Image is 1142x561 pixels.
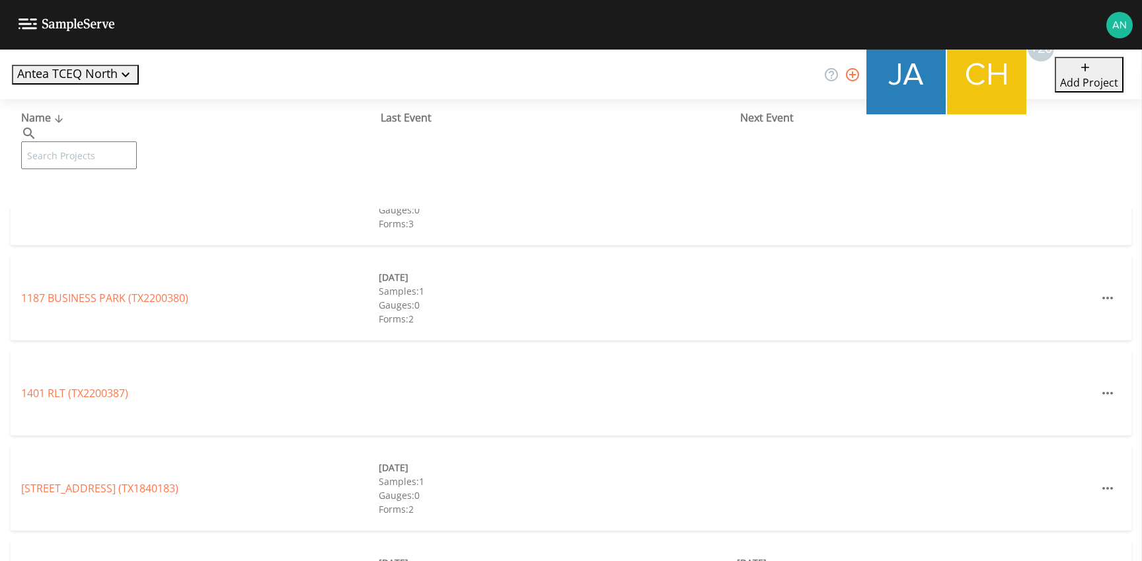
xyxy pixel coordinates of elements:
button: Add Project [1055,57,1123,93]
div: James Whitmire [866,35,946,114]
img: logo [19,19,115,31]
a: 1187 BUSINESS PARK (TX2200380) [21,291,188,305]
a: 1401 RLT (TX2200387) [21,386,128,400]
img: 2e773653e59f91cc345d443c311a9659 [866,35,946,114]
span: Name [21,110,67,125]
a: [STREET_ADDRESS] (TX1840183) [21,481,178,496]
div: Forms: 3 [379,217,736,231]
img: c76c074581486bce1c0cbc9e29643337 [1106,12,1133,38]
div: [DATE] [379,270,736,284]
input: Search Projects [21,141,137,169]
div: Forms: 2 [379,502,736,516]
button: Antea TCEQ North [12,65,139,85]
div: [DATE] [379,461,736,474]
div: Gauges: 0 [379,203,736,217]
div: Last Event [381,110,740,126]
div: Charles Medina [946,35,1027,114]
div: Samples: 1 [379,474,736,488]
div: Forms: 2 [379,312,736,326]
div: Samples: 1 [379,284,736,298]
div: Gauges: 0 [379,488,736,502]
div: Next Event [740,110,1100,126]
img: c74b8b8b1c7a9d34f67c5e0ca157ed15 [947,35,1026,114]
div: Gauges: 0 [379,298,736,312]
